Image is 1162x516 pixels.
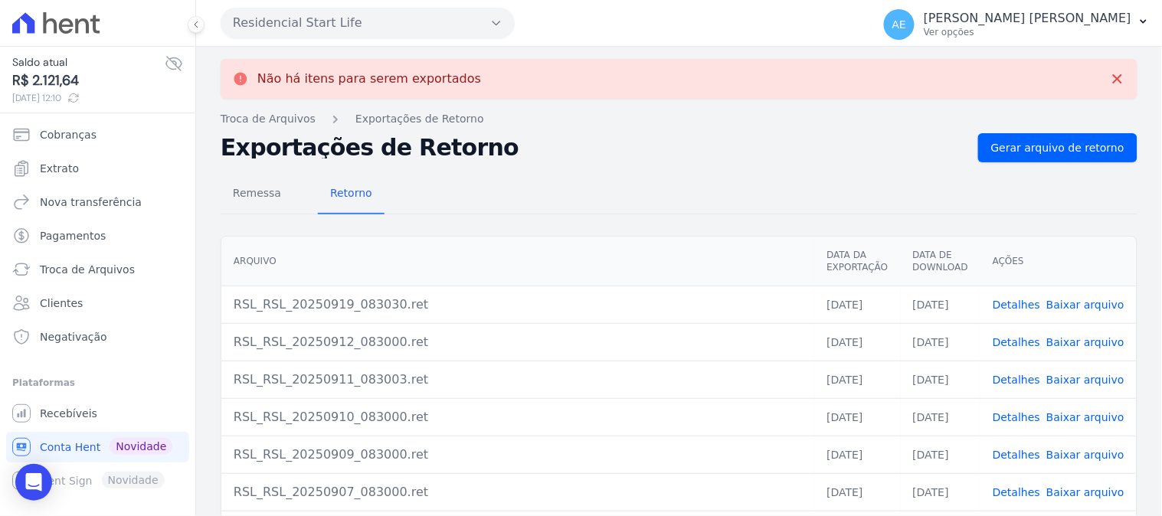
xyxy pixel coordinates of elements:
[40,161,79,176] span: Extrato
[901,323,980,361] td: [DATE]
[221,137,966,158] h2: Exportações de Retorno
[814,398,900,436] td: [DATE]
[901,237,980,286] th: Data de Download
[40,194,142,210] span: Nova transferência
[991,140,1124,155] span: Gerar arquivo de retorno
[901,286,980,323] td: [DATE]
[814,286,900,323] td: [DATE]
[993,299,1040,311] a: Detalhes
[224,178,290,208] span: Remessa
[6,119,189,150] a: Cobranças
[6,288,189,318] a: Clientes
[901,473,980,511] td: [DATE]
[6,254,189,285] a: Troca de Arquivos
[993,449,1040,461] a: Detalhes
[318,175,385,214] a: Retorno
[1046,486,1124,498] a: Baixar arquivo
[1046,411,1124,423] a: Baixar arquivo
[234,333,802,351] div: RSL_RSL_20250912_083000.ret
[40,262,135,277] span: Troca de Arquivos
[40,228,106,243] span: Pagamentos
[221,111,1137,127] nav: Breadcrumb
[12,374,183,392] div: Plataformas
[6,432,189,462] a: Conta Hent Novidade
[1046,336,1124,348] a: Baixar arquivo
[1046,299,1124,311] a: Baixar arquivo
[221,8,515,38] button: Residencial Start Life
[924,26,1131,38] p: Ver opções
[40,296,83,311] span: Clientes
[924,11,1131,26] p: [PERSON_NAME] [PERSON_NAME]
[234,408,802,426] div: RSL_RSL_20250910_083000.ret
[6,153,189,184] a: Extrato
[12,119,183,496] nav: Sidebar
[221,111,316,127] a: Troca de Arquivos
[12,91,165,105] span: [DATE] 12:10
[901,436,980,473] td: [DATE]
[40,127,97,142] span: Cobranças
[872,3,1162,46] button: AE [PERSON_NAME] [PERSON_NAME] Ver opções
[234,483,802,501] div: RSL_RSL_20250907_083000.ret
[40,406,97,421] span: Recebíveis
[814,361,900,398] td: [DATE]
[12,54,165,70] span: Saldo atual
[814,436,900,473] td: [DATE]
[234,296,802,314] div: RSL_RSL_20250919_083030.ret
[993,486,1040,498] a: Detalhes
[257,71,481,87] p: Não há itens para serem exportados
[321,178,381,208] span: Retorno
[993,336,1040,348] a: Detalhes
[901,398,980,436] td: [DATE]
[6,187,189,217] a: Nova transferência
[814,323,900,361] td: [DATE]
[12,70,165,91] span: R$ 2.121,64
[814,473,900,511] td: [DATE]
[6,322,189,352] a: Negativação
[1046,449,1124,461] a: Baixar arquivo
[221,175,293,214] a: Remessa
[234,446,802,464] div: RSL_RSL_20250909_083000.ret
[234,371,802,389] div: RSL_RSL_20250911_083003.ret
[1046,374,1124,386] a: Baixar arquivo
[6,398,189,429] a: Recebíveis
[6,220,189,251] a: Pagamentos
[40,439,100,455] span: Conta Hent
[355,111,484,127] a: Exportações de Retorno
[110,438,172,455] span: Novidade
[980,237,1137,286] th: Ações
[15,464,52,501] div: Open Intercom Messenger
[892,19,906,30] span: AE
[814,237,900,286] th: Data da Exportação
[993,411,1040,423] a: Detalhes
[978,133,1137,162] a: Gerar arquivo de retorno
[40,329,107,345] span: Negativação
[221,237,814,286] th: Arquivo
[993,374,1040,386] a: Detalhes
[901,361,980,398] td: [DATE]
